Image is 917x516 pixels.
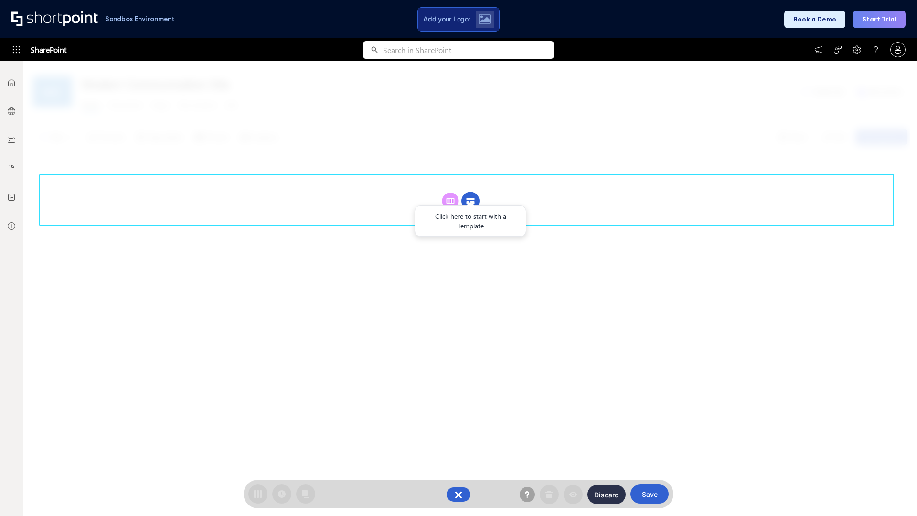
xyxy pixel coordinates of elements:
[630,484,669,504] button: Save
[31,38,66,61] span: SharePoint
[587,485,626,504] button: Discard
[423,15,470,23] span: Add your Logo:
[105,16,175,21] h1: Sandbox Environment
[383,41,554,59] input: Search in SharePoint
[853,11,906,28] button: Start Trial
[869,470,917,516] iframe: Chat Widget
[479,14,491,24] img: Upload logo
[784,11,845,28] button: Book a Demo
